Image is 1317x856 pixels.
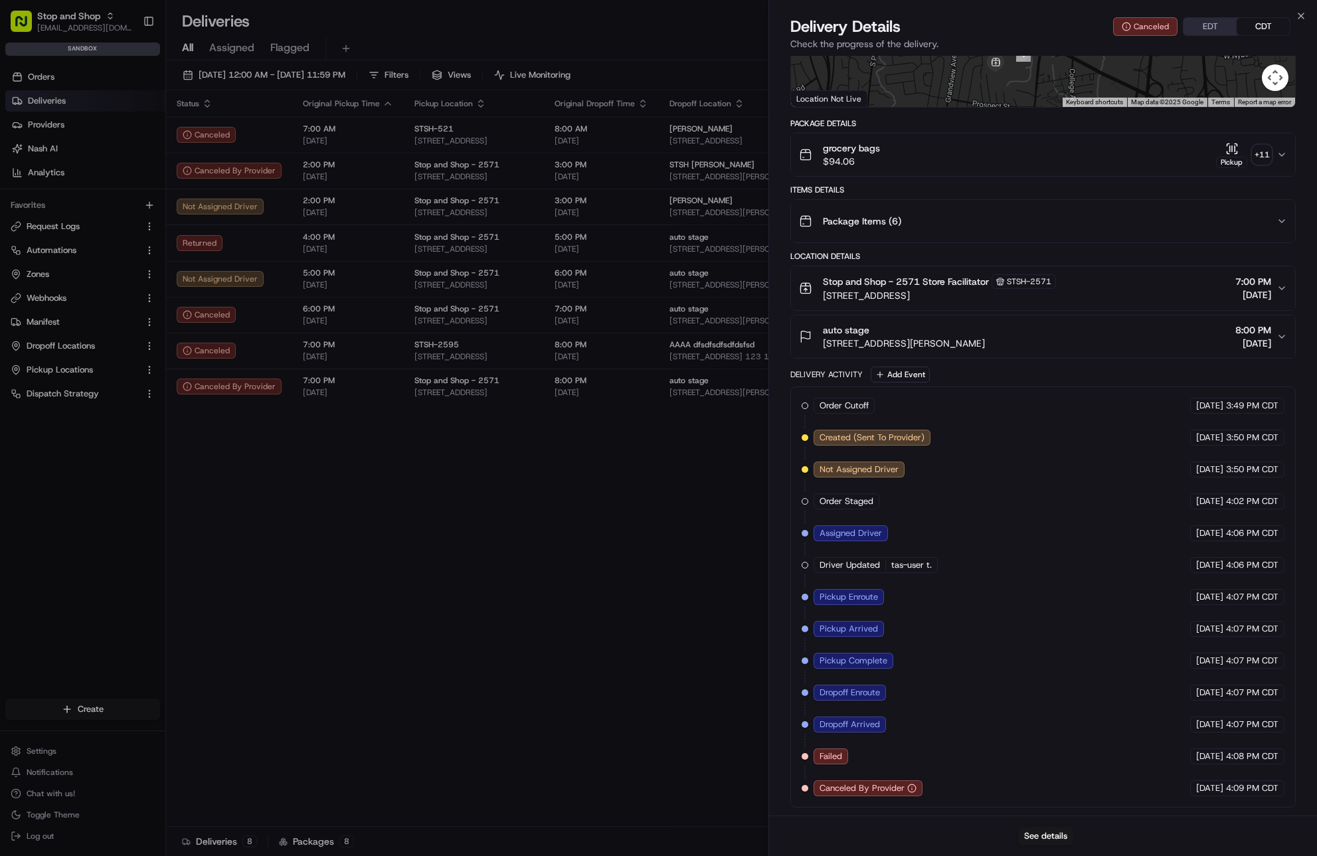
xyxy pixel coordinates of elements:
[820,400,869,412] span: Order Cutoff
[791,200,1295,242] button: Package Items (6)
[891,559,932,571] span: tas-user t.
[1196,495,1223,507] span: [DATE]
[823,289,1056,302] span: [STREET_ADDRESS]
[790,37,1296,50] p: Check the progress of the delivery.
[35,86,219,100] input: Clear
[1113,17,1178,36] button: Canceled
[1226,464,1278,475] span: 3:50 PM CDT
[820,559,880,571] span: Driver Updated
[1216,157,1247,168] div: Pickup
[1211,98,1230,106] a: Terms
[1196,782,1223,794] span: [DATE]
[1237,18,1290,35] button: CDT
[1196,750,1223,762] span: [DATE]
[1196,687,1223,699] span: [DATE]
[791,90,867,107] div: Location Not Live
[820,527,882,539] span: Assigned Driver
[791,315,1295,358] button: auto stage[STREET_ADDRESS][PERSON_NAME]8:00 PM[DATE]
[823,214,901,228] span: Package Items ( 6 )
[1196,527,1223,539] span: [DATE]
[1226,432,1278,444] span: 3:50 PM CDT
[823,275,989,288] span: Stop and Shop - 2571 Store Facilitator
[820,750,842,762] span: Failed
[112,194,123,205] div: 💻
[790,369,863,380] div: Delivery Activity
[823,323,869,337] span: auto stage
[823,155,880,168] span: $94.06
[27,193,102,206] span: Knowledge Base
[820,495,873,507] span: Order Staged
[790,185,1296,195] div: Items Details
[1235,337,1271,350] span: [DATE]
[1196,655,1223,667] span: [DATE]
[1235,288,1271,301] span: [DATE]
[8,187,107,211] a: 📗Knowledge Base
[1226,750,1278,762] span: 4:08 PM CDT
[45,140,168,151] div: We're available if you need us!
[1226,719,1278,730] span: 4:07 PM CDT
[1196,464,1223,475] span: [DATE]
[13,53,242,74] p: Welcome 👋
[1196,591,1223,603] span: [DATE]
[823,141,880,155] span: grocery bags
[1262,64,1288,91] button: Map camera controls
[820,432,924,444] span: Created (Sent To Provider)
[107,187,219,211] a: 💻API Documentation
[126,193,213,206] span: API Documentation
[226,131,242,147] button: Start new chat
[790,251,1296,262] div: Location Details
[1253,145,1271,164] div: + 11
[1226,623,1278,635] span: 4:07 PM CDT
[1196,432,1223,444] span: [DATE]
[1007,276,1051,287] span: STSH-2571
[1018,827,1073,845] button: See details
[790,16,901,37] span: Delivery Details
[1226,591,1278,603] span: 4:07 PM CDT
[820,782,905,794] span: Canceled By Provider
[820,719,880,730] span: Dropoff Arrived
[1196,400,1223,412] span: [DATE]
[1066,98,1123,107] button: Keyboard shortcuts
[790,118,1296,129] div: Package Details
[13,127,37,151] img: 1736555255976-a54dd68f-1ca7-489b-9aae-adbdc363a1c4
[1226,495,1278,507] span: 4:02 PM CDT
[1216,142,1247,168] button: Pickup
[1131,98,1203,106] span: Map data ©2025 Google
[1196,559,1223,571] span: [DATE]
[794,90,838,107] img: Google
[1196,623,1223,635] span: [DATE]
[45,127,218,140] div: Start new chat
[1216,142,1271,168] button: Pickup+11
[1226,782,1278,794] span: 4:09 PM CDT
[13,194,24,205] div: 📗
[1226,655,1278,667] span: 4:07 PM CDT
[1226,687,1278,699] span: 4:07 PM CDT
[1196,719,1223,730] span: [DATE]
[791,133,1295,176] button: grocery bags$94.06Pickup+11
[871,367,930,383] button: Add Event
[1235,275,1271,288] span: 7:00 PM
[94,224,161,235] a: Powered byPylon
[132,225,161,235] span: Pylon
[820,591,878,603] span: Pickup Enroute
[794,90,838,107] a: Open this area in Google Maps (opens a new window)
[820,687,880,699] span: Dropoff Enroute
[1184,18,1237,35] button: EDT
[823,337,985,350] span: [STREET_ADDRESS][PERSON_NAME]
[820,655,887,667] span: Pickup Complete
[1226,400,1278,412] span: 3:49 PM CDT
[1238,98,1291,106] a: Report a map error
[820,623,878,635] span: Pickup Arrived
[1226,559,1278,571] span: 4:06 PM CDT
[1235,323,1271,337] span: 8:00 PM
[791,266,1295,310] button: Stop and Shop - 2571 Store FacilitatorSTSH-2571[STREET_ADDRESS]7:00 PM[DATE]
[1226,527,1278,539] span: 4:06 PM CDT
[820,464,899,475] span: Not Assigned Driver
[13,13,40,40] img: Nash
